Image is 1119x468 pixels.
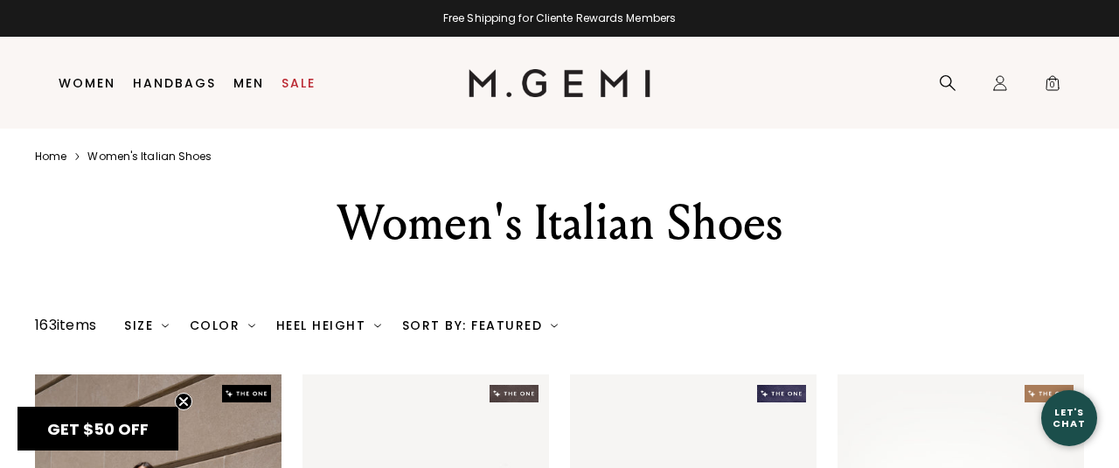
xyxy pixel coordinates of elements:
img: The One tag [1025,385,1074,402]
div: Color [190,318,255,332]
button: Close teaser [175,393,192,410]
img: chevron-down.svg [374,322,381,329]
span: 0 [1044,78,1061,95]
a: Sale [281,76,316,90]
div: Sort By: Featured [402,318,558,332]
img: chevron-down.svg [162,322,169,329]
a: Women's italian shoes [87,150,212,164]
a: Home [35,150,66,164]
div: Women's Italian Shoes [235,192,884,255]
div: GET $50 OFFClose teaser [17,407,178,451]
img: chevron-down.svg [248,322,255,329]
img: M.Gemi [469,69,651,97]
a: Women [59,76,115,90]
img: The One tag [222,385,271,402]
div: Size [124,318,169,332]
a: Men [233,76,264,90]
div: Heel Height [276,318,381,332]
a: Handbags [133,76,216,90]
div: 163 items [35,315,96,336]
span: GET $50 OFF [47,418,149,440]
img: chevron-down.svg [551,322,558,329]
div: Let's Chat [1041,407,1097,429]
